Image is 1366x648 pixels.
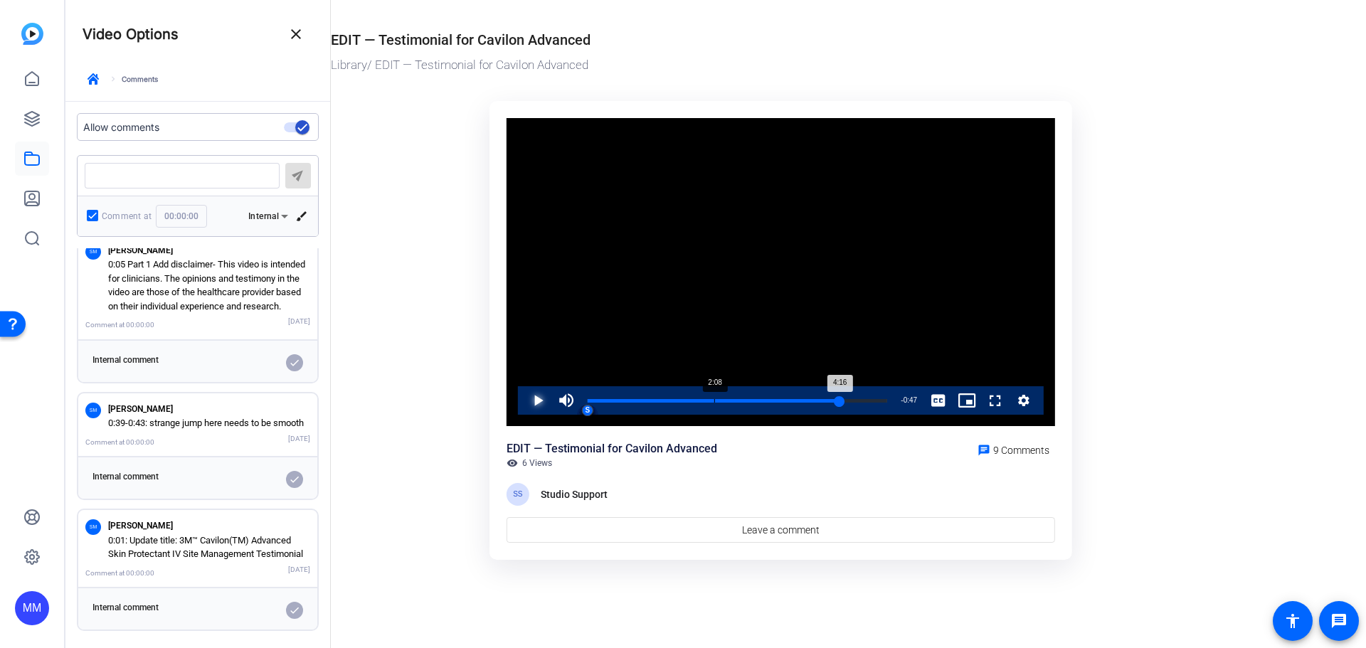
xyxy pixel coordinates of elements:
[331,56,1224,75] div: / EDIT — Testimonial for Cavilon Advanced
[108,404,173,414] span: [PERSON_NAME]
[288,433,310,450] span: [DATE]
[924,386,953,415] button: Captions
[92,472,159,482] span: Internal comment
[507,457,518,469] mat-icon: visibility
[108,533,310,561] p: 0:01: Update title: 3M™ Cavilon(TM) Advanced Skin Protectant IV Site Management Testimonial
[742,523,820,538] span: Leave a comment
[295,210,308,223] mat-icon: brush
[901,396,903,404] span: -
[978,444,990,457] mat-icon: chat
[21,23,43,45] img: blue-gradient.svg
[1330,612,1348,630] mat-icon: message
[588,399,887,403] div: Progress Bar
[85,321,154,329] span: Comment at 00:00:00
[331,58,367,72] a: Library
[92,602,159,612] span: Internal comment
[524,386,552,415] button: Play
[289,357,300,368] mat-icon: check
[85,403,101,418] div: SM
[582,405,593,416] div: S
[331,29,591,51] div: EDIT — Testimonial for Cavilon Advanced
[541,486,612,503] div: Studio Support
[85,438,154,446] span: Comment at 00:00:00
[85,244,101,260] div: SM
[85,569,154,577] span: Comment at 00:00:00
[507,440,717,457] div: EDIT — Testimonial for Cavilon Advanced
[248,211,279,221] span: Internal
[522,457,552,469] span: 6 Views
[83,119,159,134] span: Allow comments
[108,257,310,313] p: 0:05 Part 1 Add disclaimer- This video is intended for clinicians. The opinions and testimony in ...
[507,118,1055,427] div: Video Player
[507,517,1055,543] a: Leave a comment
[108,245,173,255] span: [PERSON_NAME]
[288,316,310,332] span: [DATE]
[289,474,300,485] mat-icon: check
[287,26,305,43] mat-icon: close
[92,355,159,365] span: Internal comment
[85,519,101,535] div: SM
[108,521,173,531] span: [PERSON_NAME]
[993,445,1049,456] span: 9 Comments
[102,209,152,223] label: Comment at
[1284,612,1301,630] mat-icon: accessibility
[108,416,310,430] p: 0:39-0:43: strange jump here needs to be smooth
[507,483,529,506] div: SS
[288,564,310,580] span: [DATE]
[83,26,179,43] h4: Video Options
[981,386,1010,415] button: Fullscreen
[953,386,981,415] button: Picture-in-Picture
[972,440,1055,457] a: 9 Comments
[552,386,581,415] button: Mute
[904,396,917,404] span: 0:47
[289,605,300,616] mat-icon: check
[15,591,49,625] div: MM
